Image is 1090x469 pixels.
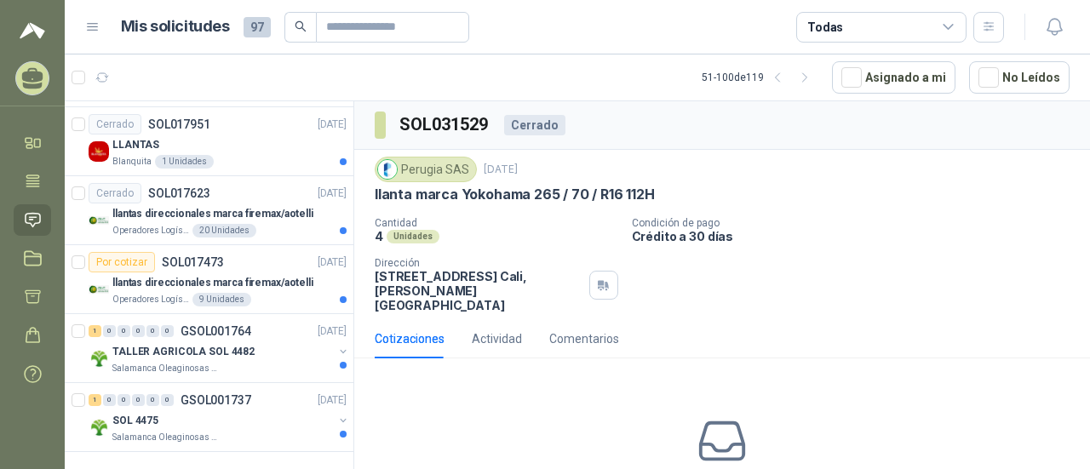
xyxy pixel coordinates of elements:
p: [DATE] [484,162,518,178]
p: SOL017951 [148,118,210,130]
p: Operadores Logísticos del Caribe [112,293,189,306]
p: LLANTAS [112,137,159,153]
p: 4 [375,229,383,243]
button: Asignado a mi [832,61,955,94]
div: 1 [89,325,101,337]
p: llantas direccionales marca firemax/aotelli [112,275,313,291]
div: Perugia SAS [375,157,477,182]
div: 9 Unidades [192,293,251,306]
p: [DATE] [318,255,347,271]
div: 0 [118,394,130,406]
p: GSOL001737 [181,394,251,406]
img: Logo peakr [20,20,45,41]
p: Operadores Logísticos del Caribe [112,224,189,237]
div: 51 - 100 de 119 [702,64,818,91]
div: 0 [103,394,116,406]
div: Actividad [472,329,522,348]
div: 0 [146,394,159,406]
p: [DATE] [318,186,347,202]
p: Blanquita [112,155,152,169]
div: 0 [132,394,145,406]
div: 1 Unidades [155,155,214,169]
img: Company Logo [89,141,109,162]
p: [STREET_ADDRESS] Cali , [PERSON_NAME][GEOGRAPHIC_DATA] [375,269,582,312]
div: Cerrado [504,115,565,135]
p: Condición de pago [632,217,1083,229]
a: Por cotizarSOL017473[DATE] Company Logollantas direccionales marca firemax/aotelliOperadores Logí... [65,245,353,314]
div: 0 [146,325,159,337]
p: llanta marca Yokohama 265 / 70 / R16 112H [375,186,655,203]
p: Salamanca Oleaginosas SAS [112,431,220,444]
div: Por cotizar [89,252,155,272]
div: Unidades [387,230,439,243]
p: SOL 4475 [112,413,158,429]
div: Cerrado [89,183,141,203]
p: llantas direccionales marca firemax/aotelli [112,206,313,222]
p: TALLER AGRICOLA SOL 4482 [112,344,255,360]
div: 0 [161,325,174,337]
h3: SOL031529 [399,112,490,138]
span: 97 [244,17,271,37]
p: GSOL001764 [181,325,251,337]
div: 0 [103,325,116,337]
img: Company Logo [89,279,109,300]
p: SOL017473 [162,256,224,268]
p: [DATE] [318,323,347,340]
img: Company Logo [378,160,397,179]
img: Company Logo [89,210,109,231]
a: CerradoSOL017623[DATE] Company Logollantas direccionales marca firemax/aotelliOperadores Logístic... [65,176,353,245]
div: Cotizaciones [375,329,445,348]
img: Company Logo [89,417,109,438]
div: Cerrado [89,114,141,134]
p: Cantidad [375,217,618,229]
div: Todas [807,18,843,37]
div: 0 [132,325,145,337]
p: [DATE] [318,117,347,133]
p: Salamanca Oleaginosas SAS [112,362,220,375]
a: CerradoSOL017951[DATE] Company LogoLLANTASBlanquita1 Unidades [65,107,353,176]
h1: Mis solicitudes [121,14,230,39]
p: Dirección [375,257,582,269]
div: 1 [89,394,101,406]
div: 0 [161,394,174,406]
div: 20 Unidades [192,224,256,237]
img: Company Logo [89,348,109,369]
span: search [295,20,307,32]
div: 0 [118,325,130,337]
button: No Leídos [969,61,1070,94]
div: Comentarios [549,329,619,348]
a: 1 0 0 0 0 0 GSOL001737[DATE] Company LogoSOL 4475Salamanca Oleaginosas SAS [89,390,350,444]
p: SOL017623 [148,187,210,199]
p: Crédito a 30 días [632,229,1083,243]
p: [DATE] [318,392,347,409]
a: 1 0 0 0 0 0 GSOL001764[DATE] Company LogoTALLER AGRICOLA SOL 4482Salamanca Oleaginosas SAS [89,321,350,375]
